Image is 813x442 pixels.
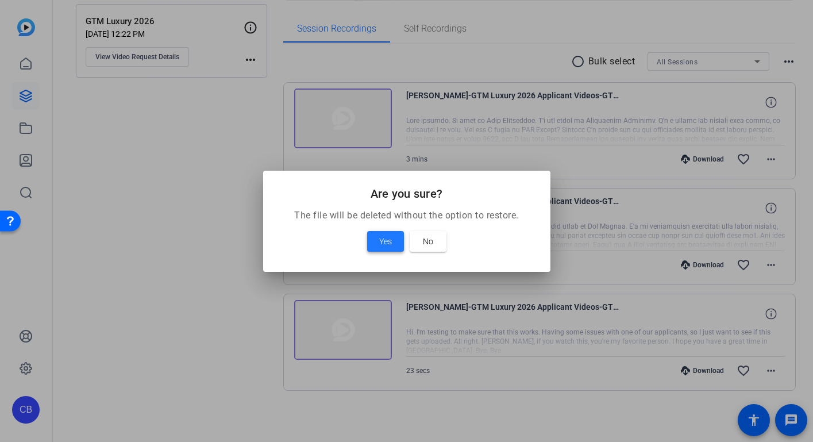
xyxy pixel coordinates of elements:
[277,185,537,203] h2: Are you sure?
[410,231,446,252] button: No
[379,235,392,248] span: Yes
[423,235,433,248] span: No
[277,209,537,222] p: The file will be deleted without the option to restore.
[367,231,404,252] button: Yes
